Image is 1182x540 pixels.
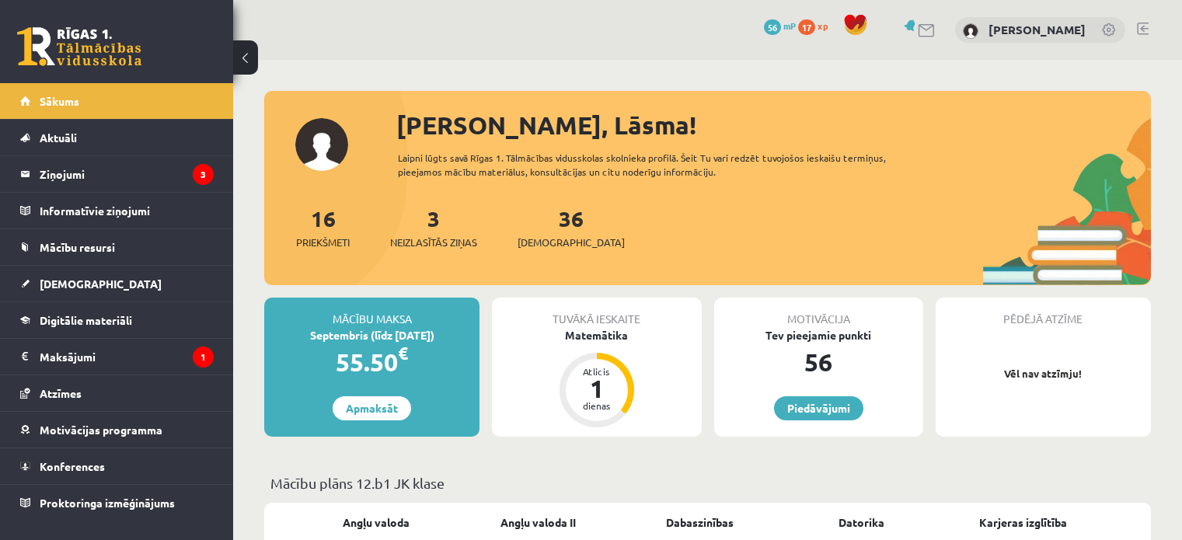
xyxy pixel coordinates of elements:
a: 36[DEMOGRAPHIC_DATA] [518,204,625,250]
span: mP [783,19,796,32]
span: Atzīmes [40,386,82,400]
div: Motivācija [714,298,923,327]
a: Datorika [839,514,884,531]
div: 55.50 [264,343,479,381]
a: Proktoringa izmēģinājums [20,485,214,521]
legend: Informatīvie ziņojumi [40,193,214,228]
p: Vēl nav atzīmju! [943,366,1143,381]
div: 56 [714,343,923,381]
a: Motivācijas programma [20,412,214,448]
div: Matemātika [492,327,701,343]
div: Septembris (līdz [DATE]) [264,327,479,343]
div: 1 [574,376,620,401]
a: Angļu valoda II [500,514,576,531]
a: [DEMOGRAPHIC_DATA] [20,266,214,301]
a: Mācību resursi [20,229,214,265]
a: Karjeras izglītība [979,514,1067,531]
span: Priekšmeti [296,235,350,250]
span: 17 [798,19,815,35]
span: xp [818,19,828,32]
a: Dabaszinības [666,514,734,531]
div: Pēdējā atzīme [936,298,1151,327]
div: Atlicis [574,367,620,376]
a: Ziņojumi3 [20,156,214,192]
a: 16Priekšmeti [296,204,350,250]
span: Sākums [40,94,79,108]
a: 56 mP [764,19,796,32]
a: Informatīvie ziņojumi [20,193,214,228]
div: [PERSON_NAME], Lāsma! [396,106,1151,144]
a: Piedāvājumi [774,396,863,420]
a: Angļu valoda [343,514,410,531]
span: [DEMOGRAPHIC_DATA] [40,277,162,291]
a: Atzīmes [20,375,214,411]
div: Mācību maksa [264,298,479,327]
a: 17 xp [798,19,835,32]
a: [PERSON_NAME] [988,22,1086,37]
span: Proktoringa izmēģinājums [40,496,175,510]
span: Neizlasītās ziņas [390,235,477,250]
div: dienas [574,401,620,410]
a: Sākums [20,83,214,119]
i: 3 [193,164,214,185]
span: Mācību resursi [40,240,115,254]
span: [DEMOGRAPHIC_DATA] [518,235,625,250]
a: Matemātika Atlicis 1 dienas [492,327,701,430]
a: Digitālie materiāli [20,302,214,338]
a: Apmaksāt [333,396,411,420]
a: Maksājumi1 [20,339,214,375]
span: Motivācijas programma [40,423,162,437]
a: Konferences [20,448,214,484]
img: Lāsma Dīriņa [963,23,978,39]
legend: Ziņojumi [40,156,214,192]
span: Digitālie materiāli [40,313,132,327]
span: € [398,342,408,364]
div: Tev pieejamie punkti [714,327,923,343]
p: Mācību plāns 12.b1 JK klase [270,472,1145,493]
span: 56 [764,19,781,35]
span: Konferences [40,459,105,473]
div: Tuvākā ieskaite [492,298,701,327]
span: Aktuāli [40,131,77,145]
a: Rīgas 1. Tālmācības vidusskola [17,27,141,66]
a: 3Neizlasītās ziņas [390,204,477,250]
div: Laipni lūgts savā Rīgas 1. Tālmācības vidusskolas skolnieka profilā. Šeit Tu vari redzēt tuvojošo... [398,151,930,179]
i: 1 [193,347,214,368]
a: Aktuāli [20,120,214,155]
legend: Maksājumi [40,339,214,375]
